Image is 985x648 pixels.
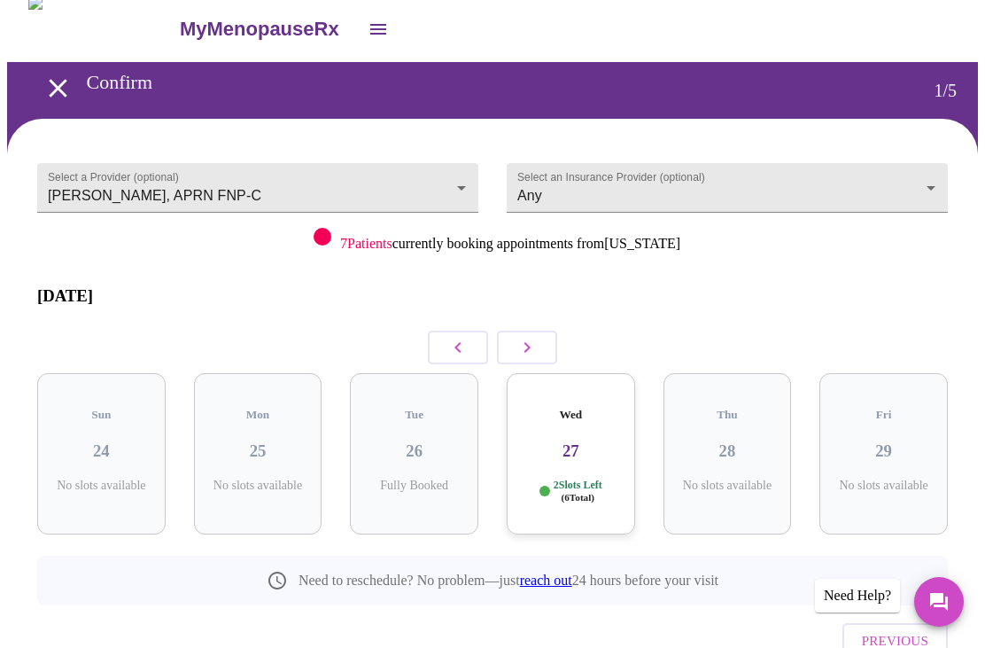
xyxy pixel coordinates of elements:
p: No slots available [208,479,308,493]
div: Need Help? [815,579,900,613]
p: No slots available [51,479,151,493]
h5: Wed [521,408,621,422]
p: No slots available [834,479,934,493]
a: reach out [520,573,572,588]
button: open drawer [357,8,399,51]
h3: 1 / 5 [934,81,957,101]
p: 2 Slots Left [554,479,602,504]
h5: Fri [834,408,934,422]
div: Any [507,163,948,213]
p: Need to reschedule? No problem—just 24 hours before your visit [299,573,718,589]
p: Fully Booked [364,479,464,493]
h3: 24 [51,441,151,461]
h3: Confirm [87,71,864,94]
span: 7 Patients [340,236,392,251]
h3: 27 [521,441,621,461]
h3: MyMenopauseRx [180,18,339,41]
button: open drawer [32,62,84,114]
h3: 28 [678,441,778,461]
button: Messages [914,577,964,627]
h5: Mon [208,408,308,422]
span: ( 6 Total) [562,492,595,503]
h5: Sun [51,408,151,422]
h3: 25 [208,441,308,461]
h3: 29 [834,441,934,461]
div: [PERSON_NAME], APRN FNP-C [37,163,478,213]
p: currently booking appointments from [US_STATE] [340,236,680,252]
p: No slots available [678,479,778,493]
h5: Tue [364,408,464,422]
h5: Thu [678,408,778,422]
h3: 26 [364,441,464,461]
h3: [DATE] [37,286,948,306]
